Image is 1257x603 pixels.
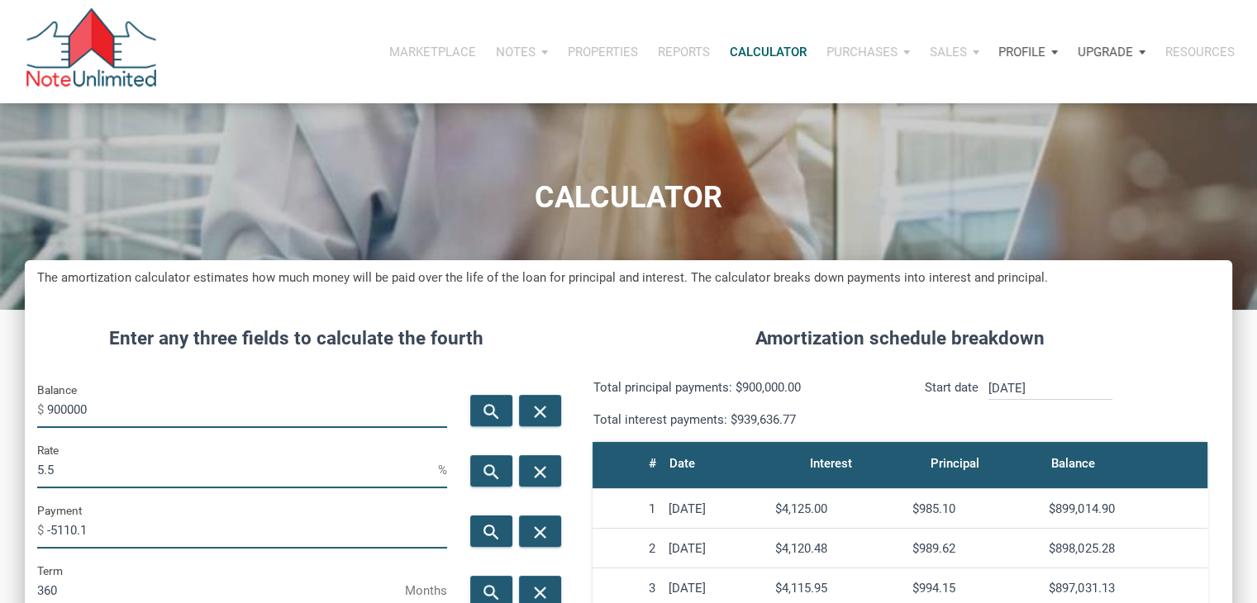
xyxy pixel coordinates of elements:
span: $ [37,396,47,423]
label: Payment [37,501,82,520]
button: close [519,515,561,547]
button: close [519,395,561,426]
button: Reports [648,27,720,77]
p: Total principal payments: $900,000.00 [593,377,888,397]
div: $898,025.28 [1049,541,1201,556]
input: Payment [47,511,447,548]
div: Balance [1051,452,1095,475]
div: [DATE] [669,581,761,596]
i: search [482,522,502,543]
div: # [649,452,656,475]
button: search [470,455,512,487]
i: close [531,522,550,543]
i: close [531,582,550,603]
p: Reports [658,45,710,59]
label: Rate [37,440,59,460]
span: % [438,457,447,483]
p: Total interest payments: $939,636.77 [593,410,888,430]
button: Resources [1155,27,1245,77]
p: Resources [1165,45,1235,59]
span: $ [37,517,47,544]
div: $994.15 [912,581,1036,596]
div: $985.10 [912,501,1036,516]
i: search [482,462,502,482]
div: [DATE] [669,541,761,556]
p: Marketplace [389,45,476,59]
h4: Amortization schedule breakdown [580,325,1220,353]
p: Start date [925,377,978,430]
button: Profile [988,27,1068,77]
button: Upgrade [1068,27,1155,77]
div: 2 [599,541,655,556]
div: 3 [599,581,655,596]
i: search [482,582,502,603]
p: Properties [568,45,638,59]
div: [DATE] [669,501,761,516]
div: $897,031.13 [1049,581,1201,596]
div: $899,014.90 [1049,501,1201,516]
p: Profile [998,45,1045,59]
input: Rate [37,451,438,488]
button: Marketplace [379,27,486,77]
p: Upgrade [1078,45,1133,59]
div: Principal [931,452,979,475]
img: NoteUnlimited [25,8,158,95]
div: Date [669,452,695,475]
h5: The amortization calculator estimates how much money will be paid over the life of the loan for p... [37,268,1220,287]
label: Term [37,561,63,581]
h4: Enter any three fields to calculate the fourth [37,325,555,353]
input: Balance [47,391,447,428]
h1: CALCULATOR [12,181,1245,215]
a: Calculator [720,27,817,77]
button: search [470,515,512,547]
div: Interest [810,452,852,475]
div: $4,120.48 [775,541,899,556]
i: search [482,401,502,422]
button: Properties [558,27,648,77]
div: $4,115.95 [775,581,899,596]
button: search [470,395,512,426]
button: close [519,455,561,487]
p: Calculator [730,45,807,59]
i: close [531,401,550,422]
div: $989.62 [912,541,1036,556]
i: close [531,462,550,482]
label: Balance [37,380,77,400]
div: $4,125.00 [775,501,899,516]
div: 1 [599,501,655,516]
